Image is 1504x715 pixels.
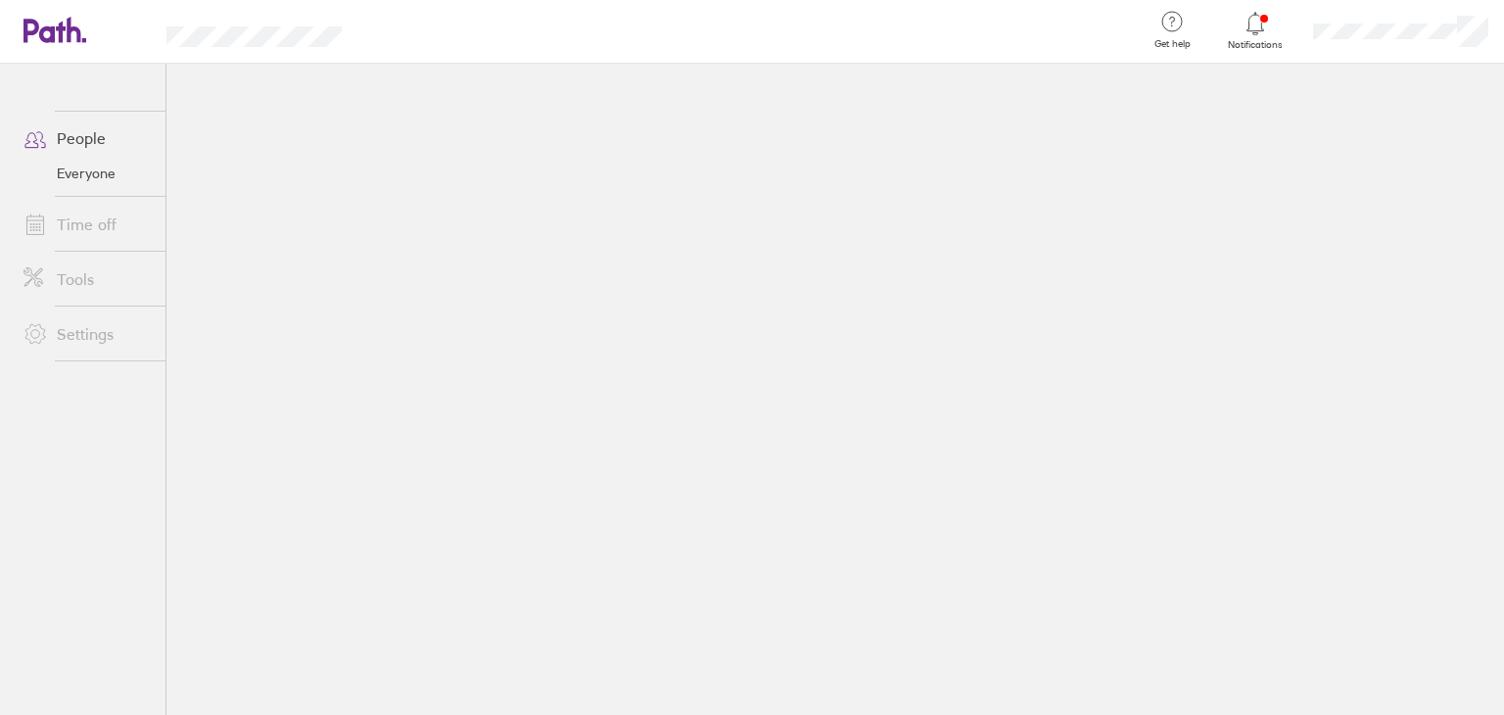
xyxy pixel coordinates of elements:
span: Notifications [1224,39,1288,51]
a: People [8,119,165,158]
a: Everyone [8,158,165,189]
a: Time off [8,205,165,244]
span: Get help [1141,38,1204,50]
a: Notifications [1224,10,1288,51]
a: Settings [8,314,165,354]
a: Tools [8,260,165,299]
